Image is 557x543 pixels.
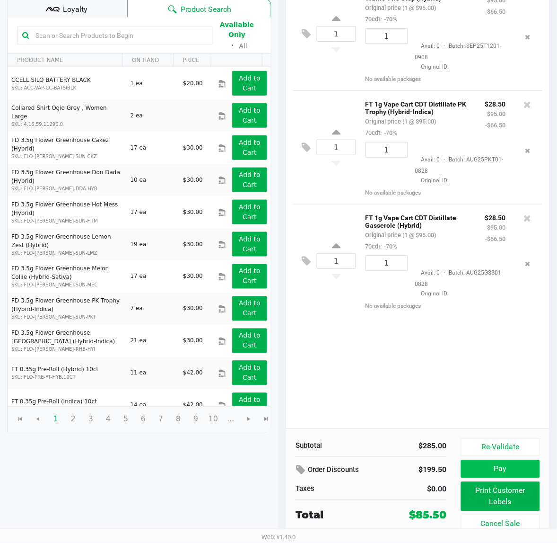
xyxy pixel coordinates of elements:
[485,98,506,108] p: $28.50
[378,484,447,495] div: $0.00
[126,67,179,99] td: 1 ea
[262,416,270,423] span: Go to the last page
[8,260,126,293] td: FD 3.5g Flower Greenhouse Melon Collie (Hybrid-Sativa)
[8,293,126,325] td: FD 3.5g Flower Greenhouse PK Trophy (Hybrid-Indica)
[366,16,397,23] small: 70cdt:
[239,235,261,253] app-button-loader: Add to Cart
[152,410,170,428] span: Page 7
[183,402,203,409] span: $42.00
[415,270,503,288] span: Avail: 0 Batch: AUG25GSS01-0828
[34,416,42,423] span: Go to the previous page
[8,228,126,260] td: FD 3.5g Flower Greenhouse Lemon Zest (Hybrid)
[11,410,29,428] span: Go to the first page
[232,393,267,418] button: Add to Cart
[522,256,534,273] button: Remove the package from the orderLine
[63,4,87,15] span: Loyalty
[232,71,267,96] button: Add to Cart
[11,185,122,192] p: SKU: FLO-[PERSON_NAME]-DDA-HYB
[183,209,203,215] span: $30.00
[181,4,232,15] span: Product Search
[232,135,267,160] button: Add to Cart
[8,196,126,228] td: FD 3.5g Flower Greenhouse Hot Mess (Hybrid)
[117,410,135,428] span: Page 5
[366,129,397,136] small: 70cdt:
[8,53,122,67] th: PRODUCT NAME
[239,139,261,156] app-button-loader: Add to Cart
[11,217,122,224] p: SKU: FLO-[PERSON_NAME]-SUN-HTM
[366,212,471,229] p: FT 1g Vape Cart CDT Distillate Gasserole (Hybrid)
[461,515,540,533] button: Cancel Sale
[415,290,506,298] span: Original ID:
[187,410,205,428] span: Page 9
[366,302,535,311] div: No available packages
[461,482,540,511] button: Print Customer Labels
[126,99,179,132] td: 2 ea
[239,74,261,92] app-button-loader: Add to Cart
[17,416,24,423] span: Go to the first page
[239,107,261,124] app-button-loader: Add to Cart
[183,144,203,151] span: $30.00
[183,370,203,376] span: $42.00
[32,28,208,43] input: Scan or Search Products to Begin
[11,314,122,321] p: SKU: FLO-[PERSON_NAME]-SUN-PKT
[126,132,179,164] td: 17 ea
[183,241,203,248] span: $30.00
[239,203,261,221] app-button-loader: Add to Cart
[440,43,449,49] span: ·
[366,75,535,83] div: No available packages
[169,410,187,428] span: Page 8
[11,84,122,91] p: SKU: ACC-VAP-CC-BATSIBLK
[261,534,296,541] span: Web: v1.40.0
[183,177,203,183] span: $30.00
[232,329,267,353] button: Add to Cart
[11,249,122,257] p: SKU: FLO-[PERSON_NAME]-SUN-LMZ
[82,410,100,428] span: Page 3
[239,41,247,51] button: All
[11,121,122,128] p: SKU: 4.16.59.11290.0
[126,196,179,228] td: 17 ea
[126,389,179,421] td: 14 ea
[382,129,397,136] span: -70%
[461,460,540,478] button: Pay
[245,416,252,423] span: Go to the next page
[8,357,126,389] td: FT 0.35g Pre-Roll (Hybrid) 10ct
[296,484,364,495] div: Taxes
[239,364,261,382] app-button-loader: Add to Cart
[522,142,534,160] button: Remove the package from the orderLine
[486,8,506,15] small: -$66.50
[239,396,261,414] app-button-loader: Add to Cart
[126,228,179,260] td: 19 ea
[366,118,436,125] small: Original price (1 @ $95.00)
[11,282,122,289] p: SKU: FLO-[PERSON_NAME]-SUN-MEC
[415,176,506,185] span: Original ID:
[122,53,173,67] th: ON HAND
[378,441,447,452] div: $285.00
[239,300,261,317] app-button-loader: Add to Cart
[366,98,471,116] p: FT 1g Vape Cart CDT Distillate PK Trophy (Hybrid-Indica)
[126,260,179,293] td: 17 ea
[486,122,506,129] small: -$66.50
[232,232,267,257] button: Add to Cart
[366,231,436,239] small: Original price (1 @ $95.00)
[134,410,152,428] span: Page 6
[232,168,267,192] button: Add to Cart
[406,462,447,478] div: $199.50
[173,53,211,67] th: PRICE
[232,200,267,224] button: Add to Cart
[232,361,267,385] button: Add to Cart
[366,188,535,197] div: No available packages
[99,410,117,428] span: Page 4
[8,67,126,99] td: CCELL SILO BATTERY BLACK
[382,243,397,250] span: -70%
[296,507,387,523] div: Total
[232,296,267,321] button: Add to Cart
[487,110,506,117] small: $95.00
[409,507,447,523] div: $85.50
[240,410,258,428] span: Go to the next page
[486,235,506,242] small: -$66.50
[440,156,449,163] span: ·
[8,132,126,164] td: FD 3.5g Flower Greenhouse Cakez (Hybrid)
[183,80,203,87] span: $20.00
[8,325,126,357] td: FD 3.5g Flower Greenhouse [GEOGRAPHIC_DATA] (Hybrid-Indica)
[485,212,506,222] p: $28.50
